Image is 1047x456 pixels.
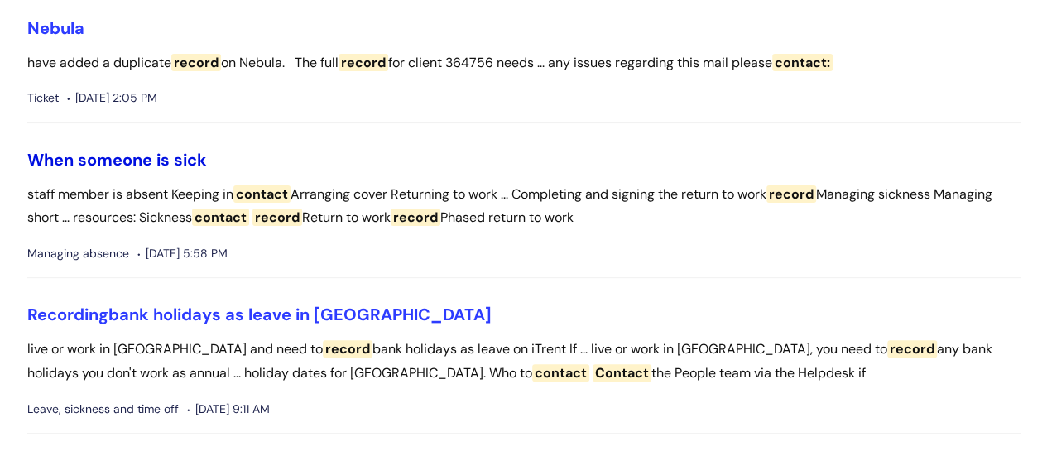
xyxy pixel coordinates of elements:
a: Nebula [27,17,84,39]
span: record [339,54,388,71]
span: record [766,185,816,203]
p: have added a duplicate on Nebula. The full for client 364756 needs ... any issues regarding this ... [27,51,1021,75]
span: record [171,54,221,71]
span: Contact [593,364,651,382]
a: When someone is sick [27,149,207,170]
span: Leave, sickness and time off [27,399,179,420]
span: contact [532,364,589,382]
p: live or work in [GEOGRAPHIC_DATA] and need to bank holidays as leave on iTrent If ... live or wor... [27,338,1021,386]
span: contact [192,209,249,226]
span: record [391,209,440,226]
span: [DATE] 2:05 PM [67,88,157,108]
span: Ticket [27,88,59,108]
span: Recording [27,304,108,325]
span: record [323,340,372,358]
p: staff member is absent Keeping in Arranging cover Returning to work ... Completing and signing th... [27,183,1021,231]
span: Managing absence [27,243,129,264]
a: Recordingbank holidays as leave in [GEOGRAPHIC_DATA] [27,304,492,325]
span: record [887,340,937,358]
span: contact: [772,54,833,71]
span: record [252,209,302,226]
span: [DATE] 5:58 PM [137,243,228,264]
span: [DATE] 9:11 AM [187,399,270,420]
span: contact [233,185,291,203]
